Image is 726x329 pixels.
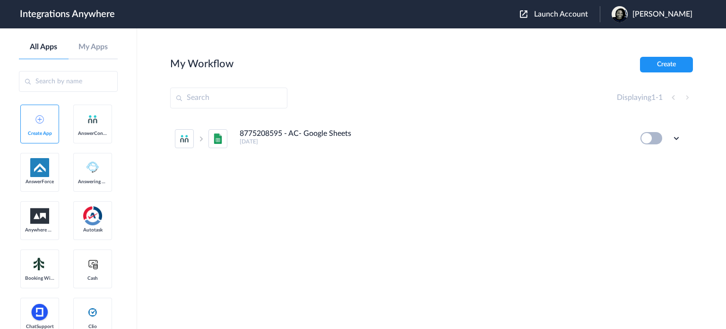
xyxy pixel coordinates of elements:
img: add-icon.svg [35,115,44,124]
img: autotask.png [83,206,102,225]
span: Answering Service [78,179,107,185]
input: Search by name [19,71,118,92]
img: aww.png [30,208,49,224]
button: Launch Account [520,10,600,19]
h4: Displaying - [617,93,663,102]
a: All Apps [19,43,69,52]
h5: [DATE] [240,138,628,145]
button: Create [640,57,693,72]
span: Anywhere Works [25,227,54,233]
img: Answering_service.png [83,158,102,177]
img: clio-logo.svg [87,307,98,318]
h4: 8775208595 - AC- Google Sheets [240,129,351,138]
span: Cash [78,276,107,281]
span: AnswerForce [25,179,54,185]
span: [PERSON_NAME] [632,10,692,19]
img: af-app-logo.svg [30,158,49,177]
img: copy-of-ppnb-profile-picture-frame.jpg [612,6,628,22]
span: Create App [25,131,54,136]
img: answerconnect-logo.svg [87,114,98,125]
span: Booking Widget [25,276,54,281]
h1: Integrations Anywhere [20,9,115,20]
span: AnswerConnect [78,131,107,136]
img: launch-acct-icon.svg [520,10,527,18]
span: Launch Account [534,10,588,18]
span: Autotask [78,227,107,233]
img: cash-logo.svg [87,258,99,270]
input: Search [170,88,287,108]
img: chatsupport-icon.svg [30,303,49,322]
a: My Apps [69,43,118,52]
h2: My Workflow [170,58,233,70]
img: Setmore_Logo.svg [30,256,49,273]
span: 1 [651,94,656,101]
span: 1 [658,94,663,101]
